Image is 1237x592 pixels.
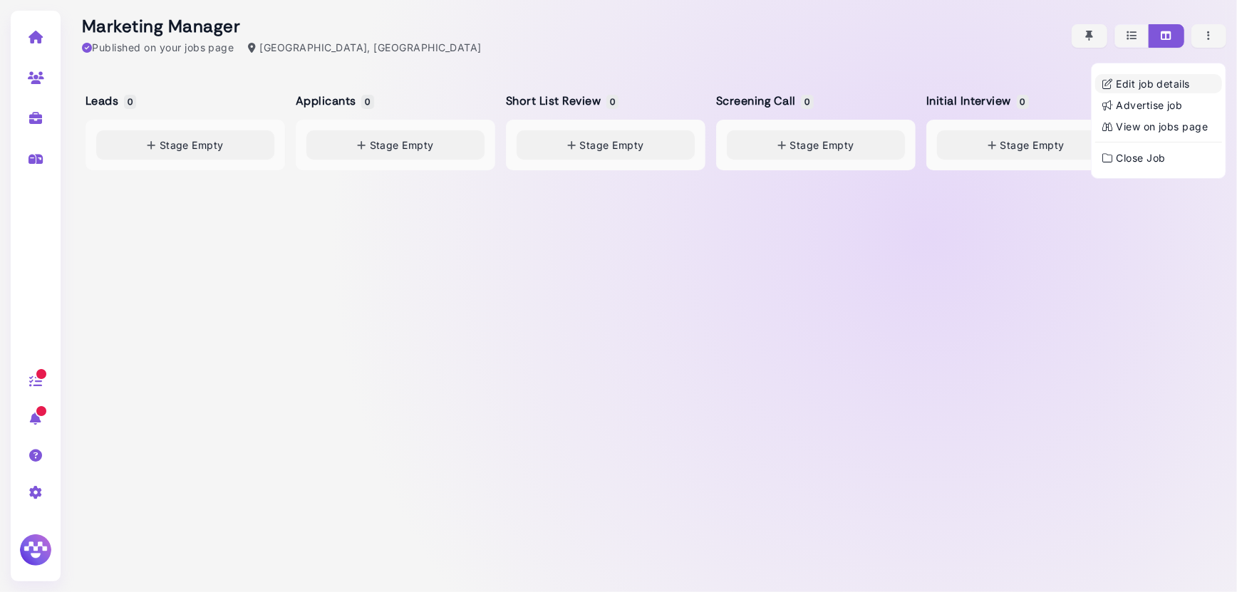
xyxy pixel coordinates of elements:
span: Stage Empty [580,137,644,152]
h5: Initial Interview [926,94,1027,108]
h5: Applicants [296,94,372,108]
div: Published on your jobs page [82,40,234,55]
h5: Screening Call [716,94,812,108]
a: Advertise job [1095,95,1222,115]
h2: Marketing Manager [82,16,482,37]
span: 0 [801,95,813,109]
span: Stage Empty [790,137,854,152]
h5: Short List Review [506,94,616,108]
a: View on jobs page [1095,117,1222,136]
div: [GEOGRAPHIC_DATA], [GEOGRAPHIC_DATA] [248,40,481,55]
span: 0 [1017,95,1029,109]
a: Close Job [1095,148,1222,167]
span: Stage Empty [160,137,224,152]
a: Edit job details [1095,74,1222,93]
h5: Leads [86,94,134,108]
span: 0 [124,95,136,109]
span: 0 [361,95,373,109]
img: Megan [18,532,53,568]
span: 0 [606,95,618,109]
span: Stage Empty [1000,137,1065,152]
span: Stage Empty [370,137,434,152]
